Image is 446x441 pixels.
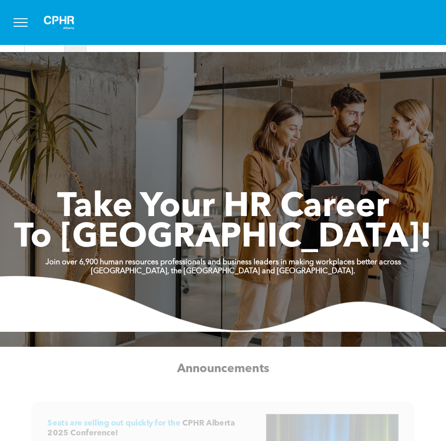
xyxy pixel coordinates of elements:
strong: [GEOGRAPHIC_DATA], the [GEOGRAPHIC_DATA] and [GEOGRAPHIC_DATA]. [91,268,355,275]
button: menu [8,10,33,35]
span: Take Your HR Career [57,191,389,224]
img: A white background with a few lines on it [36,7,82,37]
span: To [GEOGRAPHIC_DATA]! [14,221,432,255]
span: Announcements [177,363,269,374]
span: Seats are selling out quickly for the [47,419,180,427]
span: CPHR Alberta 2025 Conference! [47,419,235,437]
strong: Join over 6,900 human resources professionals and business leaders in making workplaces better ac... [45,259,401,266]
